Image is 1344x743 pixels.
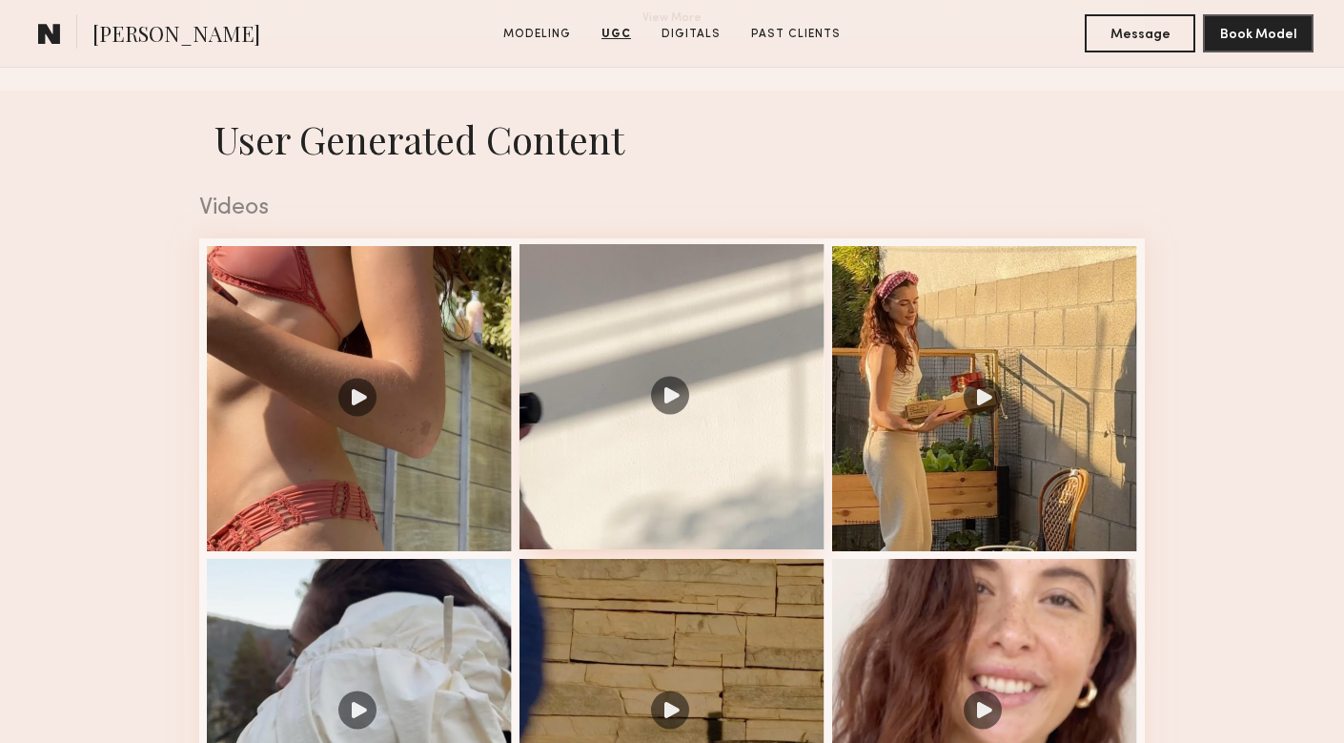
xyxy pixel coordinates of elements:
[1203,14,1313,52] button: Book Model
[496,26,579,43] a: Modeling
[594,26,639,43] a: UGC
[654,26,728,43] a: Digitals
[184,114,1160,164] h1: User Generated Content
[199,196,1145,220] div: Videos
[1203,25,1313,41] a: Book Model
[743,26,848,43] a: Past Clients
[92,19,260,52] span: [PERSON_NAME]
[1085,14,1195,52] button: Message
